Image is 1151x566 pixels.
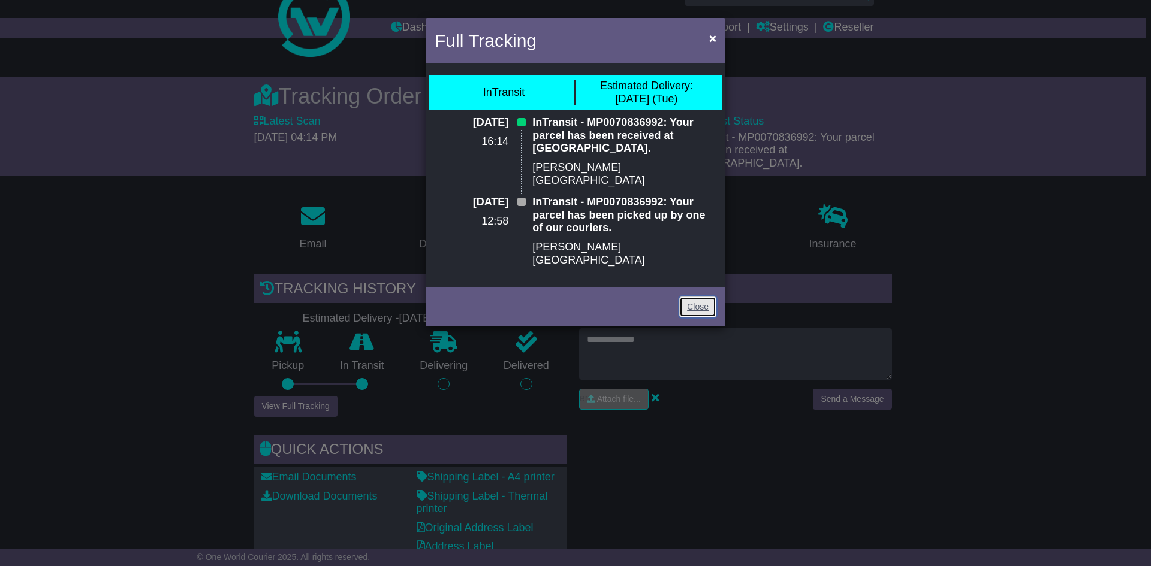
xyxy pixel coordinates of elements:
[532,196,716,235] p: InTransit - MP0070836992: Your parcel has been picked up by one of our couriers.
[703,26,722,50] button: Close
[600,80,693,105] div: [DATE] (Tue)
[483,86,525,99] div: InTransit
[435,135,508,149] p: 16:14
[532,116,716,155] p: InTransit - MP0070836992: Your parcel has been received at [GEOGRAPHIC_DATA].
[435,215,508,228] p: 12:58
[709,31,716,45] span: ×
[532,161,716,187] p: [PERSON_NAME][GEOGRAPHIC_DATA]
[435,196,508,209] p: [DATE]
[600,80,693,92] span: Estimated Delivery:
[435,27,537,54] h4: Full Tracking
[679,296,716,317] a: Close
[435,116,508,129] p: [DATE]
[532,241,716,267] p: [PERSON_NAME][GEOGRAPHIC_DATA]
